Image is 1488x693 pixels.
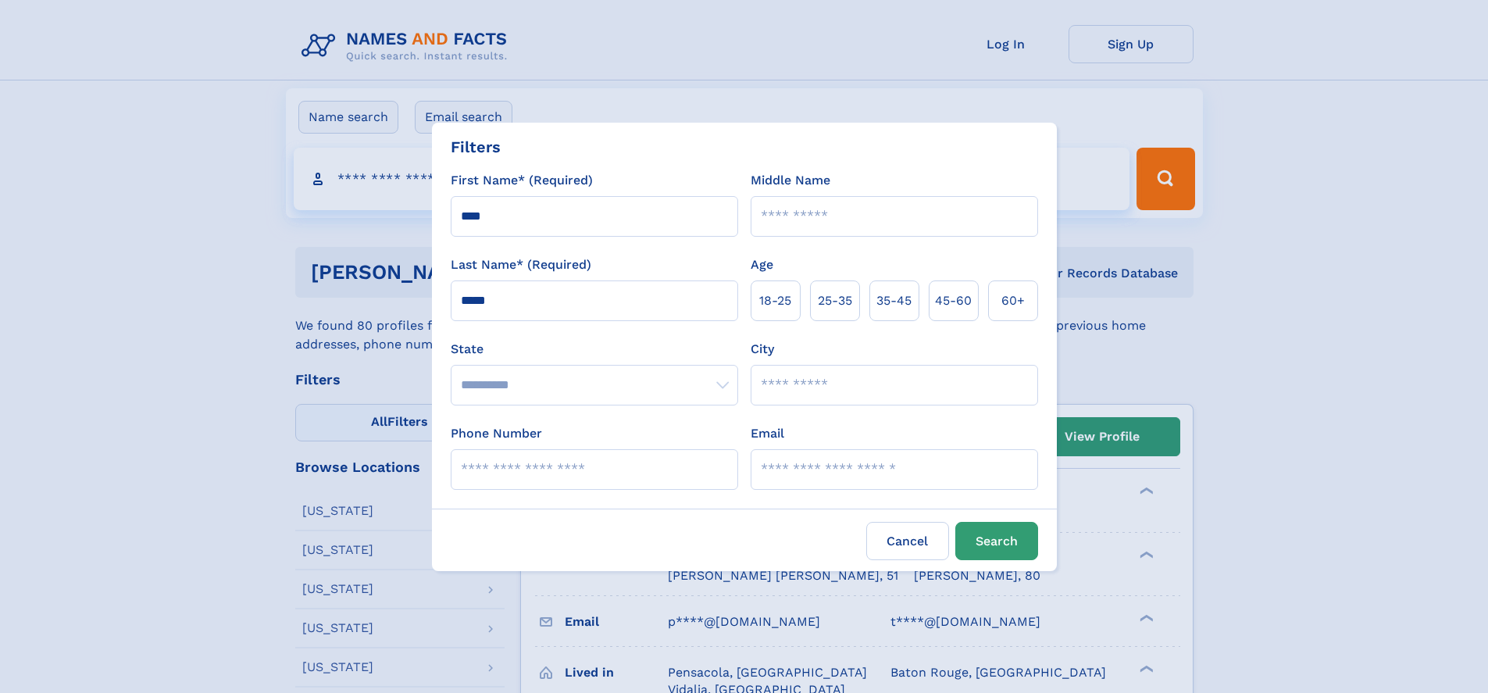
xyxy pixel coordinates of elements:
[1001,291,1025,310] span: 60+
[866,522,949,560] label: Cancel
[451,135,501,159] div: Filters
[955,522,1038,560] button: Search
[759,291,791,310] span: 18‑25
[935,291,972,310] span: 45‑60
[451,255,591,274] label: Last Name* (Required)
[876,291,912,310] span: 35‑45
[751,340,774,359] label: City
[751,255,773,274] label: Age
[451,171,593,190] label: First Name* (Required)
[451,424,542,443] label: Phone Number
[818,291,852,310] span: 25‑35
[751,171,830,190] label: Middle Name
[751,424,784,443] label: Email
[451,340,738,359] label: State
